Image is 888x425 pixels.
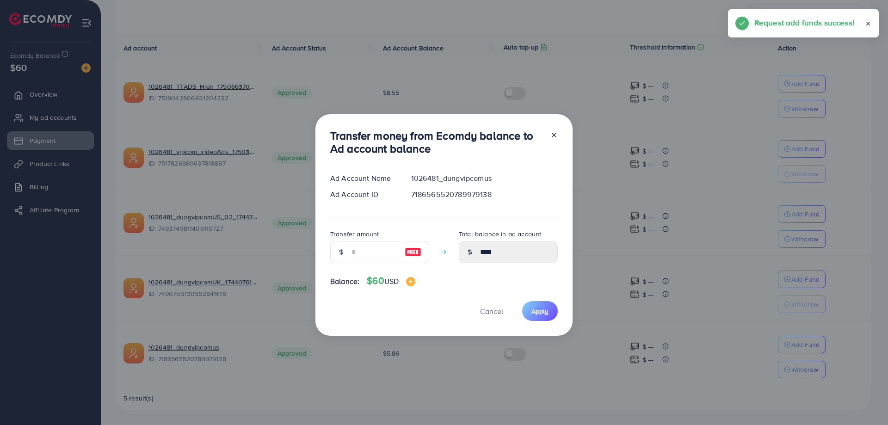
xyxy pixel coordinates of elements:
[323,189,404,200] div: Ad Account ID
[849,383,881,418] iframe: Chat
[469,301,515,321] button: Cancel
[459,229,541,239] label: Total balance in ad account
[405,246,421,258] img: image
[406,277,415,286] img: image
[384,276,399,286] span: USD
[367,275,415,287] h4: $60
[323,173,404,184] div: Ad Account Name
[531,307,549,316] span: Apply
[522,301,558,321] button: Apply
[480,306,503,316] span: Cancel
[404,189,565,200] div: 7186565520789979138
[330,229,379,239] label: Transfer amount
[330,276,359,287] span: Balance:
[330,129,543,156] h3: Transfer money from Ecomdy balance to Ad account balance
[754,17,854,29] h5: Request add funds success!
[404,173,565,184] div: 1026481_dungvipcomus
